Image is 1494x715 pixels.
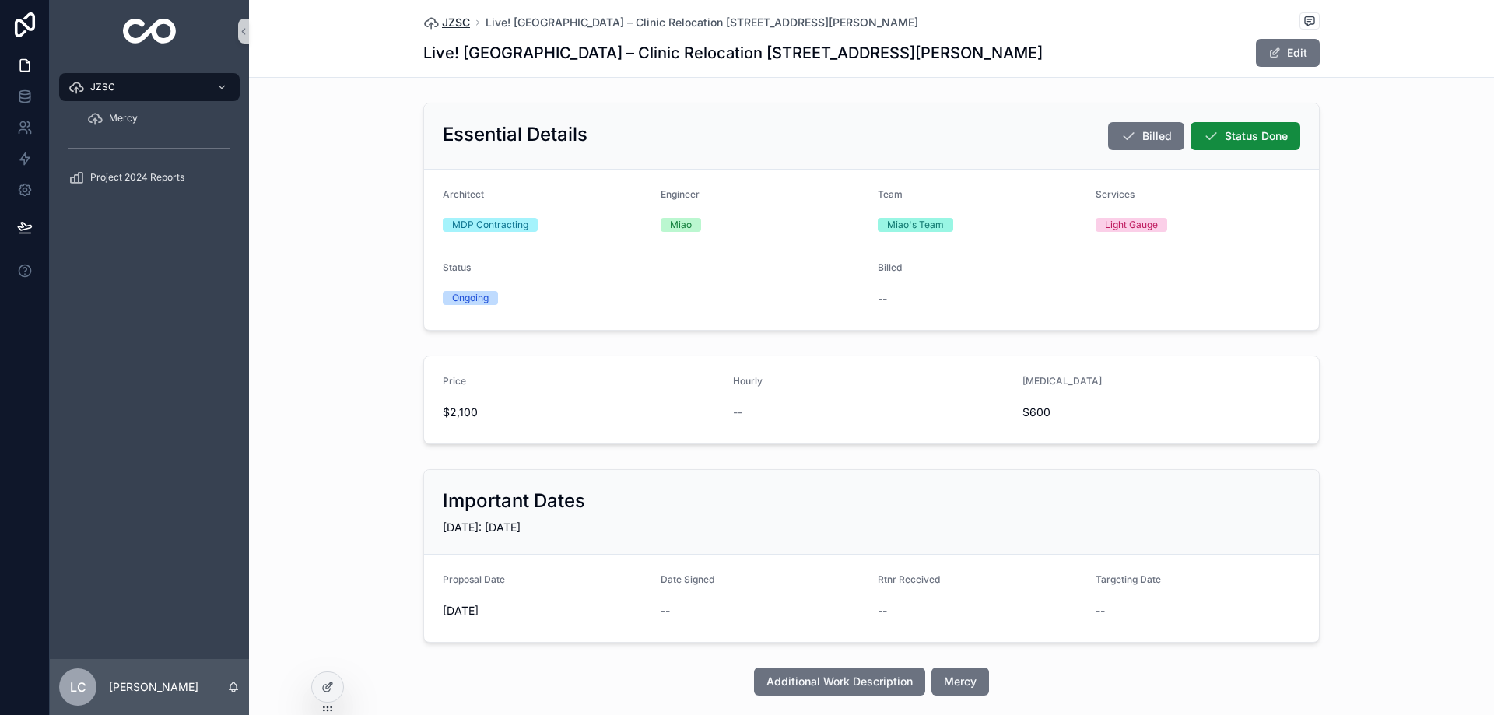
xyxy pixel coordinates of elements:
span: Billed [1142,128,1172,144]
span: Mercy [109,112,138,124]
span: $2,100 [443,405,721,420]
span: Status [443,261,471,273]
button: Mercy [931,668,989,696]
span: JZSC [442,15,470,30]
div: scrollable content [50,62,249,212]
span: Architect [443,188,484,200]
span: -- [878,291,887,307]
span: Rtnr Received [878,573,940,585]
div: Miao [670,218,692,232]
h2: Important Dates [443,489,585,513]
a: Project 2024 Reports [59,163,240,191]
span: Services [1096,188,1135,200]
img: App logo [123,19,177,44]
button: Edit [1256,39,1320,67]
span: [MEDICAL_DATA] [1022,375,1102,387]
span: Project 2024 Reports [90,171,184,184]
span: JZSC [90,81,115,93]
div: Ongoing [452,291,489,305]
span: Additional Work Description [766,674,913,689]
span: Mercy [944,674,977,689]
span: Targeting Date [1096,573,1161,585]
h1: Live! [GEOGRAPHIC_DATA] – Clinic Relocation [STREET_ADDRESS][PERSON_NAME] [423,42,1043,64]
a: JZSC [423,15,470,30]
span: Date Signed [661,573,714,585]
span: Engineer [661,188,700,200]
h2: Essential Details [443,122,587,147]
span: Price [443,375,466,387]
span: $600 [1022,405,1228,420]
span: LC [70,678,86,696]
span: [DATE] [443,603,648,619]
span: Proposal Date [443,573,505,585]
span: -- [878,603,887,619]
div: Miao's Team [887,218,944,232]
p: [PERSON_NAME] [109,679,198,695]
span: Team [878,188,903,200]
a: JZSC [59,73,240,101]
span: Hourly [733,375,763,387]
div: MDP Contracting [452,218,528,232]
button: Status Done [1191,122,1300,150]
span: -- [733,405,742,420]
button: Additional Work Description [754,668,925,696]
div: Light Gauge [1105,218,1158,232]
a: Live! [GEOGRAPHIC_DATA] – Clinic Relocation [STREET_ADDRESS][PERSON_NAME] [486,15,918,30]
span: -- [661,603,670,619]
button: Billed [1108,122,1184,150]
span: Billed [878,261,902,273]
span: [DATE]: [DATE] [443,520,521,534]
span: -- [1096,603,1105,619]
a: Mercy [78,104,240,132]
span: Status Done [1225,128,1288,144]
